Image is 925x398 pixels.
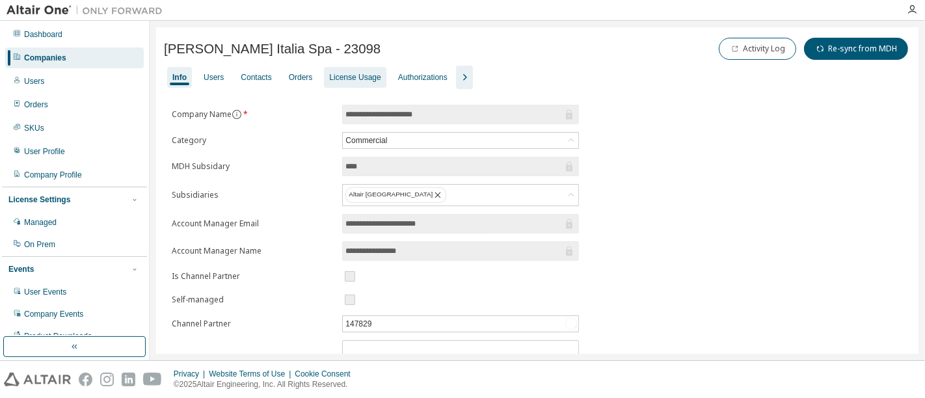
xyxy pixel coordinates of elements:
div: Website Terms of Use [209,369,295,379]
label: Is Channel Partner [172,271,334,282]
div: Product Downloads [24,331,92,341]
label: Channel Partner [172,319,334,329]
img: facebook.svg [79,373,92,386]
span: [PERSON_NAME] Italia Spa - 23098 [164,42,381,57]
div: Privacy [174,369,209,379]
div: 147829 [343,316,578,332]
div: Altair [GEOGRAPHIC_DATA] [345,187,446,203]
div: User Events [24,287,66,297]
label: Company Name [172,109,334,120]
button: information [232,109,242,120]
div: 147829 [343,317,373,331]
div: Commercial [343,133,389,148]
div: SKUs [24,123,44,133]
p: © 2025 Altair Engineering, Inc. All Rights Reserved. [174,379,358,390]
div: Cookie Consent [295,369,358,379]
img: youtube.svg [143,373,162,386]
label: Category [172,135,334,146]
label: Account Manager Name [172,246,334,256]
div: User Profile [24,146,65,157]
div: Info [172,72,187,83]
div: Companies [24,53,66,63]
div: Authorizations [398,72,448,83]
img: altair_logo.svg [4,373,71,386]
div: Commercial [343,133,578,148]
div: Dashboard [24,29,62,40]
div: Events [8,264,34,274]
button: Re-sync from MDH [804,38,908,60]
div: Company Profile [24,170,82,180]
div: License Usage [329,72,381,83]
label: Subsidiaries [172,190,334,200]
img: Altair One [7,4,169,17]
label: MDH Subsidary [172,161,334,172]
div: Managed [24,217,57,228]
img: linkedin.svg [122,373,135,386]
div: Users [24,76,44,86]
div: Contacts [241,72,271,83]
label: Self-managed [172,295,334,305]
img: instagram.svg [100,373,114,386]
div: License Settings [8,194,70,205]
button: Activity Log [719,38,796,60]
label: Account Manager Email [172,219,334,229]
div: Orders [289,72,313,83]
div: Users [204,72,224,83]
div: On Prem [24,239,55,250]
div: Orders [24,99,48,110]
div: Company Events [24,309,83,319]
div: Altair [GEOGRAPHIC_DATA] [343,185,578,206]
